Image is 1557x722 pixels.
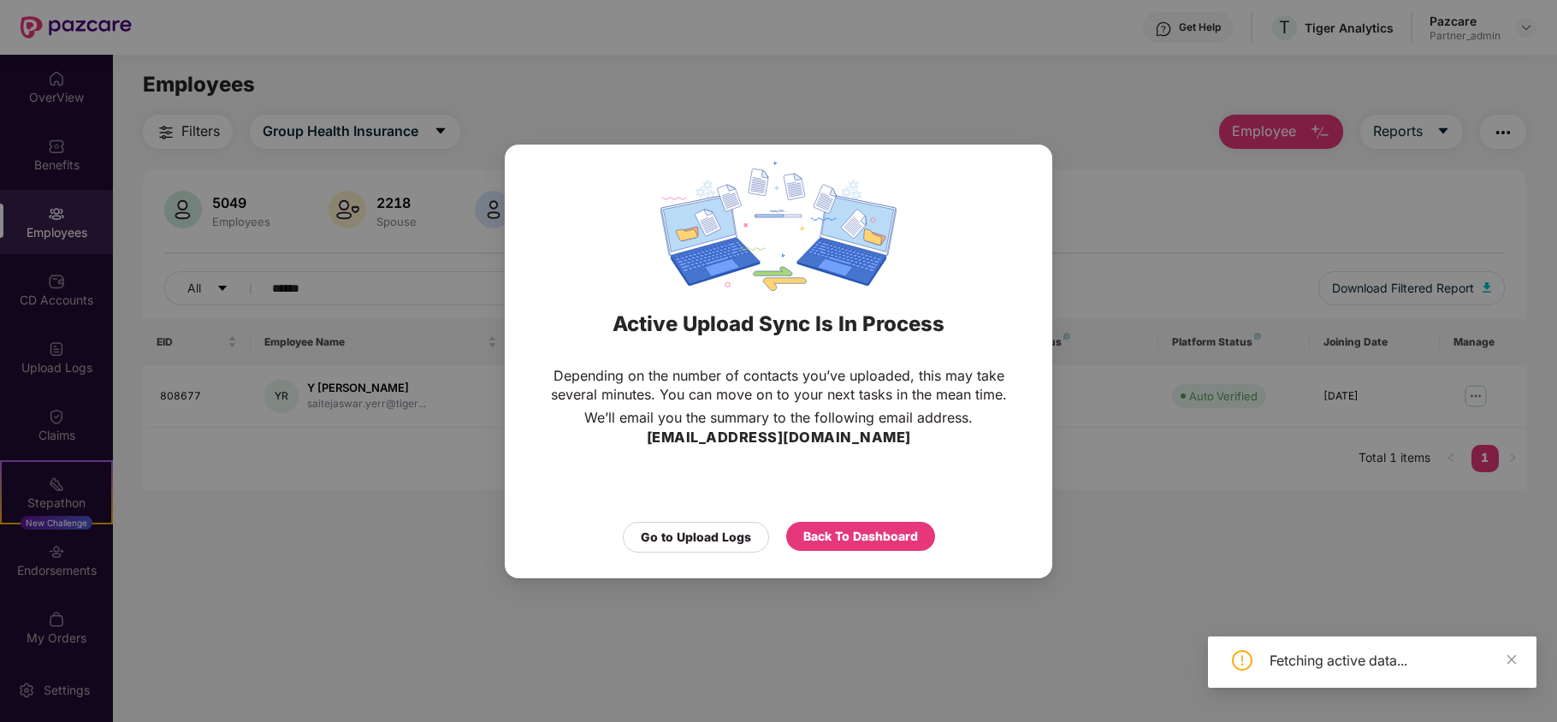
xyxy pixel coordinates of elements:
div: Go to Upload Logs [641,527,751,546]
span: close [1506,654,1518,666]
div: Fetching active data... [1270,650,1516,671]
div: Active Upload Sync Is In Process [526,291,1031,358]
p: We’ll email you the summary to the following email address. [584,408,973,427]
div: Back To Dashboard [803,526,918,545]
span: exclamation-circle [1232,650,1252,671]
img: svg+xml;base64,PHN2ZyBpZD0iRGF0YV9zeW5jaW5nIiB4bWxucz0iaHR0cDovL3d3dy53My5vcmcvMjAwMC9zdmciIHdpZH... [660,162,897,291]
p: Depending on the number of contacts you’ve uploaded, this may take several minutes. You can move ... [539,366,1018,404]
h3: [EMAIL_ADDRESS][DOMAIN_NAME] [647,427,911,449]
